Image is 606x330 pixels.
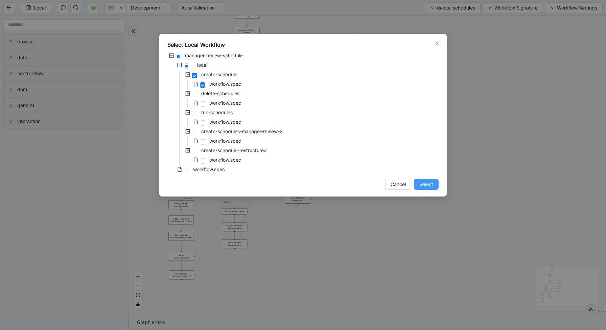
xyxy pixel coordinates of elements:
[209,157,241,163] span: workflow.spec
[200,146,268,154] span: create-schedule-restructured
[209,81,241,87] span: workflow.spec
[209,138,241,144] span: workflow.spec
[434,40,441,47] button: Close
[177,167,182,172] span: file
[200,127,284,136] span: create-schedules-manager-review-2
[193,101,198,105] span: file
[200,108,234,117] span: run-schedules
[208,137,242,145] span: workflow.spec
[414,179,439,190] button: Select
[201,90,239,96] span: delete-schedules
[177,63,182,67] span: minus-square
[185,72,190,77] span: minus-square
[167,41,439,49] div: Select Local Workflow
[208,80,242,88] span: workflow.spec
[208,156,242,164] span: workflow.spec
[200,70,239,79] span: create-schedule
[200,89,241,98] span: delete-schedules
[193,166,225,172] span: workflow.spec
[201,109,233,115] span: run-schedules
[201,128,283,134] span: create-schedules-manager-review-2
[208,99,242,107] span: workflow.spec
[185,110,190,115] span: minus-square
[193,158,198,162] span: file
[385,179,411,190] button: Cancel
[192,61,213,69] span: __local__
[419,181,433,188] span: Select
[185,129,190,134] span: minus-square
[192,165,226,173] span: workflow.spec
[435,41,440,46] span: close
[193,82,198,86] span: file
[185,148,190,153] span: minus-square
[185,53,243,58] span: manager-review-schedule
[201,147,267,153] span: create-schedule-restructured
[208,118,242,126] span: workflow.spec
[184,51,244,60] span: manager-review-schedule
[193,62,211,68] span: __local__
[209,100,241,106] span: workflow.spec
[209,119,241,125] span: workflow.spec
[391,181,406,188] span: Cancel
[169,53,174,58] span: minus-square
[201,71,237,77] span: create-schedule
[193,139,198,143] span: file
[193,120,198,124] span: file
[185,91,190,96] span: minus-square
